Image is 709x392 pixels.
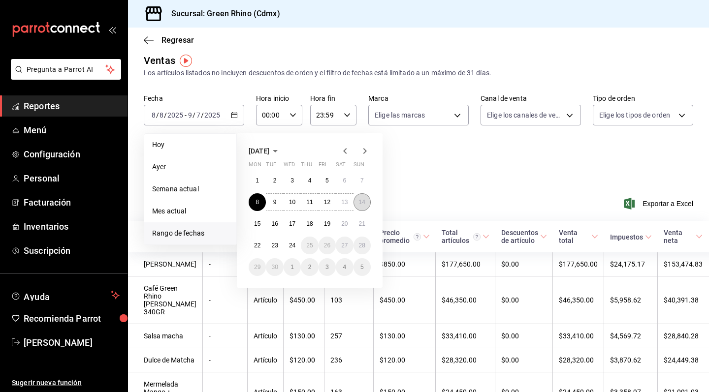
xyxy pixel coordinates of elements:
abbr: September 17, 2025 [289,220,295,227]
span: Ayer [152,162,228,172]
abbr: September 13, 2025 [341,199,348,206]
td: $130.00 [284,324,324,348]
abbr: September 23, 2025 [271,242,278,249]
button: October 4, 2025 [336,258,353,276]
span: / [193,111,195,119]
span: Impuestos [610,233,652,241]
button: October 3, 2025 [319,258,336,276]
abbr: September 29, 2025 [254,264,260,271]
button: Regresar [144,35,194,45]
h3: Sucursal: Green Rhino (Cdmx) [163,8,280,20]
span: Menú [24,123,120,137]
abbr: Wednesday [284,161,295,172]
td: $28,320.00 [553,348,604,372]
span: Mes actual [152,206,228,216]
label: Hora inicio [256,95,302,102]
td: $24,175.17 [604,252,658,276]
button: September 8, 2025 [249,193,266,211]
td: Café Green Rhino [PERSON_NAME] 340GR [128,276,203,324]
abbr: Friday [319,161,326,172]
button: September 30, 2025 [266,258,283,276]
div: Impuestos [610,233,643,241]
span: Elige los tipos de orden [599,110,670,120]
label: Tipo de orden [593,95,693,102]
button: open_drawer_menu [108,26,116,33]
td: - [203,324,248,348]
span: Venta neta [664,229,703,244]
abbr: October 4, 2025 [343,264,346,271]
span: Recomienda Parrot [24,312,120,325]
abbr: September 3, 2025 [290,177,294,184]
abbr: September 8, 2025 [256,199,259,206]
abbr: September 24, 2025 [289,242,295,249]
label: Hora fin [310,95,356,102]
button: September 27, 2025 [336,237,353,254]
abbr: September 20, 2025 [341,220,348,227]
abbr: October 2, 2025 [308,264,312,271]
abbr: September 16, 2025 [271,220,278,227]
td: [PERSON_NAME] [128,252,203,276]
td: $450.00 [284,276,324,324]
button: September 23, 2025 [266,237,283,254]
abbr: Sunday [354,161,364,172]
td: $120.00 [374,348,436,372]
abbr: September 4, 2025 [308,177,312,184]
label: Fecha [144,95,244,102]
abbr: Monday [249,161,261,172]
button: September 20, 2025 [336,215,353,233]
abbr: September 2, 2025 [273,177,277,184]
span: Pregunta a Parrot AI [27,64,106,75]
button: September 10, 2025 [284,193,301,211]
td: $0.00 [495,252,553,276]
div: Total artículos [442,229,481,244]
td: $130.00 [374,324,436,348]
abbr: September 22, 2025 [254,242,260,249]
td: Salsa macha [128,324,203,348]
button: September 25, 2025 [301,237,318,254]
td: $3,870.62 [604,348,658,372]
button: September 5, 2025 [319,172,336,189]
button: Exportar a Excel [626,198,693,210]
td: Artículo [248,348,284,372]
span: / [156,111,159,119]
button: September 6, 2025 [336,172,353,189]
abbr: October 1, 2025 [290,264,294,271]
button: [DATE] [249,145,281,157]
span: Configuración [24,148,120,161]
td: $0.00 [495,348,553,372]
span: Suscripción [24,244,120,257]
td: Dulce de Matcha [128,348,203,372]
td: Artículo [248,276,284,324]
div: Venta neta [664,229,694,244]
abbr: September 10, 2025 [289,199,295,206]
span: Regresar [161,35,194,45]
span: Venta total [559,229,598,244]
button: September 26, 2025 [319,237,336,254]
span: Ayuda [24,289,107,301]
button: Pregunta a Parrot AI [11,59,121,80]
td: - [203,252,248,276]
abbr: September 7, 2025 [360,177,364,184]
button: October 1, 2025 [284,258,301,276]
button: October 2, 2025 [301,258,318,276]
button: September 16, 2025 [266,215,283,233]
div: Los artículos listados no incluyen descuentos de orden y el filtro de fechas está limitado a un m... [144,68,693,78]
td: 103 [324,276,374,324]
input: -- [188,111,193,119]
span: Total artículos [442,229,489,244]
abbr: Tuesday [266,161,276,172]
td: $177,650.00 [553,252,604,276]
input: -- [159,111,164,119]
abbr: Thursday [301,161,312,172]
span: / [201,111,204,119]
td: $120.00 [284,348,324,372]
button: September 24, 2025 [284,237,301,254]
td: - [203,276,248,324]
abbr: September 30, 2025 [271,264,278,271]
abbr: September 19, 2025 [324,220,330,227]
button: September 11, 2025 [301,193,318,211]
span: Facturación [24,196,120,209]
abbr: Saturday [336,161,346,172]
button: September 28, 2025 [354,237,371,254]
